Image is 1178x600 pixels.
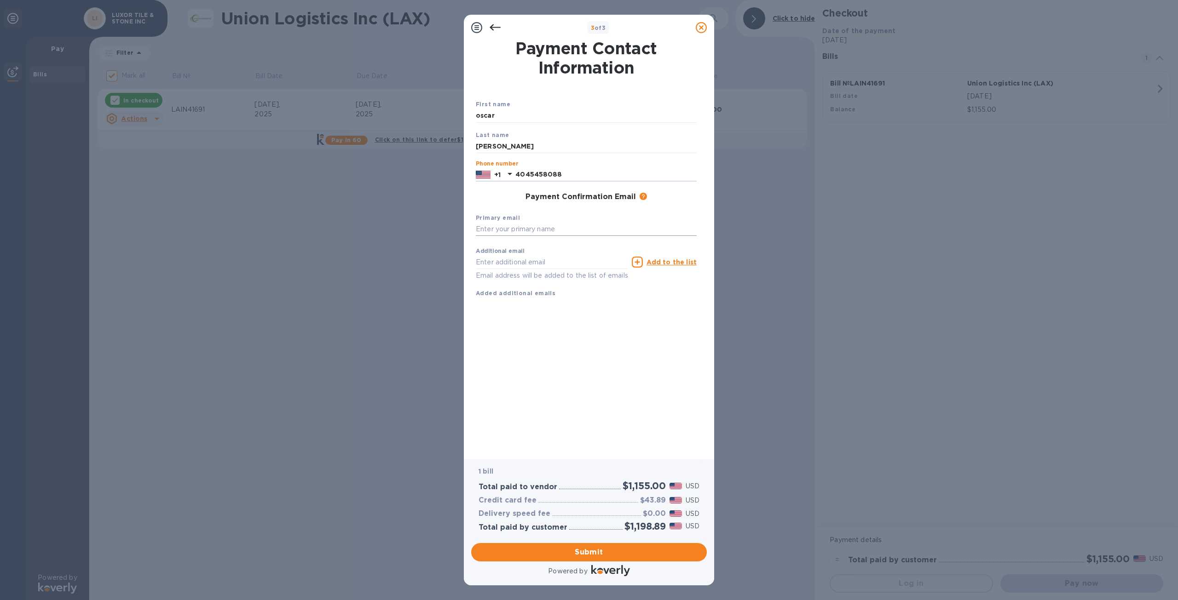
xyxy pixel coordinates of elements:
p: +1 [494,170,501,179]
p: USD [686,509,699,519]
button: Submit [471,543,707,561]
img: USD [670,510,682,517]
input: Enter your last name [476,139,697,153]
img: US [476,170,491,180]
h3: Total paid by customer [479,523,567,532]
u: Add to the list [647,258,697,266]
img: USD [670,523,682,529]
b: 1 bill [479,468,493,475]
h2: $1,198.89 [624,520,666,532]
img: Logo [591,565,630,576]
b: Added additional emails [476,290,555,297]
p: USD [686,521,699,531]
p: USD [686,496,699,505]
p: Powered by [548,566,587,576]
input: Enter your phone number [515,168,697,182]
label: Phone number [476,161,518,167]
p: Email address will be added to the list of emails [476,270,628,281]
h2: $1,155.00 [623,480,666,491]
img: USD [670,483,682,489]
input: Enter your first name [476,109,697,123]
span: 3 [591,24,595,31]
h3: Total paid to vendor [479,483,557,491]
h3: Delivery speed fee [479,509,550,518]
label: Additional email [476,249,525,254]
b: of 3 [591,24,606,31]
p: USD [686,481,699,491]
h3: $0.00 [643,509,666,518]
input: Enter your primary name [476,223,697,236]
b: Primary email [476,214,520,221]
h1: Payment Contact Information [476,39,697,77]
b: First name [476,101,510,108]
b: Last name [476,131,509,138]
input: Enter additional email [476,255,628,269]
h3: Credit card fee [479,496,537,505]
img: USD [670,497,682,503]
span: Submit [479,547,699,558]
h3: $43.89 [640,496,666,505]
h3: Payment Confirmation Email [525,193,636,201]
